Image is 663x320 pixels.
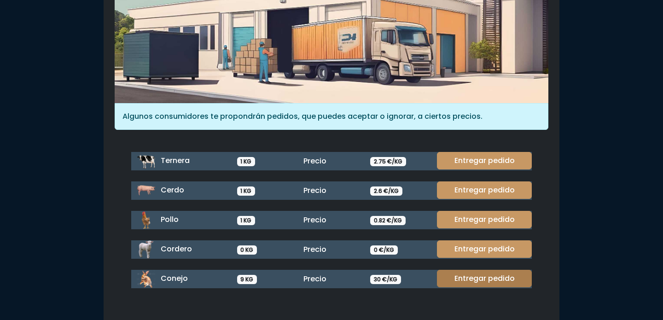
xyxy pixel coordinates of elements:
img: cerdo.png [137,181,155,200]
a: Entregar pedido [437,152,532,169]
span: Ternera [161,155,190,166]
a: Entregar pedido [437,240,532,258]
img: conejo.png [137,270,155,288]
span: 9 KG [237,275,257,284]
div: Precio [298,244,365,255]
span: 30 €/KG [370,275,401,284]
span: 0 €/KG [370,245,398,255]
div: Precio [298,273,365,285]
div: Algunos consumidores te propondrán pedidos, que puedes aceptar o ignorar, a ciertos precios. [115,103,548,130]
span: 0.82 €/KG [370,216,406,225]
a: Entregar pedido [437,211,532,228]
span: Cordero [161,244,192,254]
div: Precio [298,185,365,196]
span: 1 KG [237,186,256,196]
img: pollo.png [137,211,155,229]
span: 1 KG [237,216,256,225]
span: 2.6 €/KG [370,186,402,196]
div: Precio [298,156,365,167]
span: 2.75 €/KG [370,157,406,166]
span: 0 KG [237,245,257,255]
img: cordero.png [137,240,155,259]
img: ternera.png [137,152,155,170]
a: Entregar pedido [437,181,532,199]
span: Conejo [161,273,188,284]
a: Entregar pedido [437,270,532,287]
span: Pollo [161,214,179,225]
span: 1 KG [237,157,256,166]
div: Precio [298,215,365,226]
span: Cerdo [161,185,184,195]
